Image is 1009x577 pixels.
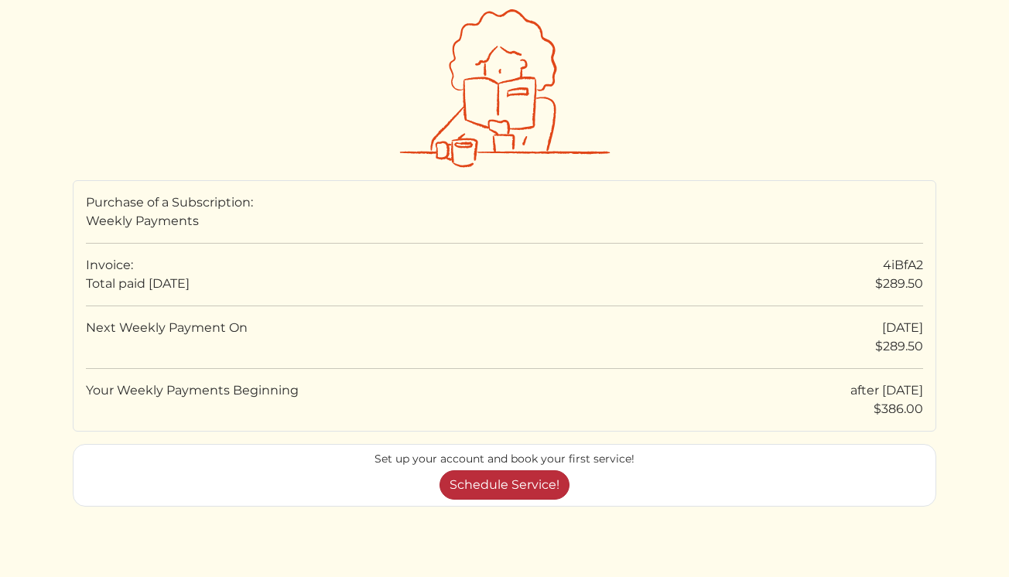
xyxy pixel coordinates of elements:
div: $289.50 [875,275,923,293]
div: after [DATE] [850,381,923,400]
div: $289.50 [875,337,923,356]
img: onboarding_payment_success-75289b96389cae1c44e077bf98ef67c74b4b9b8ae84172108536bb7f14886ffb.svg [399,9,611,168]
div: Purchase of a Subscription: Weekly Payments [86,193,923,230]
a: Schedule Service! [440,470,569,500]
div: Total paid [DATE] [86,275,190,293]
div: 4iBfA2 [883,256,923,275]
div: Invoice: [86,256,133,275]
div: Your Weekly Payments Beginning [86,381,299,418]
div: $386.00 [850,400,923,418]
div: Set up your account and book your first service! [80,451,929,467]
div: Next Weekly Payment On [86,319,248,356]
div: [DATE] [875,319,923,337]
